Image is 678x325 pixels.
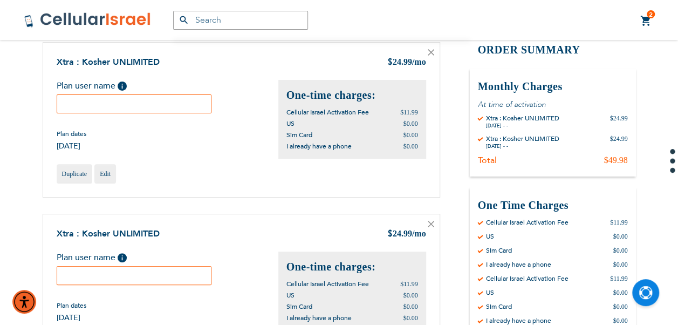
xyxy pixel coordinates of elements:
[12,290,36,314] div: Accessibility Menu
[57,301,86,310] span: Plan dates
[486,260,551,269] div: I already have a phone
[403,303,418,310] span: $0.00
[57,56,160,68] a: Xtra : Kosher UNLIMITED
[613,260,628,269] div: $0.00
[57,313,86,323] span: [DATE]
[286,260,418,274] h2: One-time charges:
[613,316,628,325] div: $0.00
[604,155,628,166] div: $49.98
[57,228,160,240] a: Xtra : Kosher UNLIMITED
[286,108,369,117] span: Cellular Israel Activation Fee
[403,131,418,139] span: $0.00
[613,302,628,311] div: $0.00
[478,79,628,94] h3: Monthly Charges
[286,314,352,322] span: I already have a phone
[486,288,494,297] div: US
[387,56,426,69] div: 24.99
[400,280,418,288] span: $11.99
[610,134,628,150] div: $24.99
[486,143,559,150] div: [DATE] - -
[94,164,116,184] a: Edit
[57,80,115,92] span: Plan user name
[286,302,312,311] span: Sim Card
[478,155,497,166] div: Total
[610,274,628,283] div: $11.99
[403,292,418,299] span: $0.00
[387,228,426,241] div: 24.99
[286,88,418,103] h2: One-time charges:
[486,218,569,227] div: Cellular Israel Activation Fee
[403,120,418,127] span: $0.00
[173,11,308,30] input: Search
[118,82,127,91] span: Help
[486,302,512,311] div: Sim Card
[613,246,628,255] div: $0.00
[610,114,628,129] div: $24.99
[486,232,494,241] div: US
[649,10,653,19] span: 2
[613,288,628,297] div: $0.00
[286,142,352,151] span: I already have a phone
[486,246,512,255] div: Sim Card
[286,119,295,128] span: US
[286,131,312,139] span: Sim Card
[486,134,559,143] div: Xtra : Kosher UNLIMITED
[613,232,628,241] div: $0.00
[403,314,418,322] span: $0.00
[412,57,426,66] span: /mo
[62,170,87,178] span: Duplicate
[412,229,426,238] span: /mo
[640,15,652,28] a: 2
[57,130,86,138] span: Plan dates
[387,57,393,69] span: $
[387,228,393,241] span: $
[57,252,115,263] span: Plan user name
[478,198,628,213] h3: One Time Charges
[118,253,127,262] span: Help
[486,274,569,283] div: Cellular Israel Activation Fee
[24,12,152,28] img: Cellular Israel
[478,99,628,110] p: At time of activation
[486,316,551,325] div: I already have a phone
[403,143,418,150] span: $0.00
[486,114,559,123] div: Xtra : Kosher UNLIMITED
[470,42,636,58] h2: Order Summary
[100,170,111,178] span: Edit
[57,164,93,184] a: Duplicate
[610,218,628,227] div: $11.99
[486,123,559,129] div: [DATE] - -
[286,291,295,300] span: US
[57,141,86,151] span: [DATE]
[286,280,369,288] span: Cellular Israel Activation Fee
[400,109,418,116] span: $11.99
